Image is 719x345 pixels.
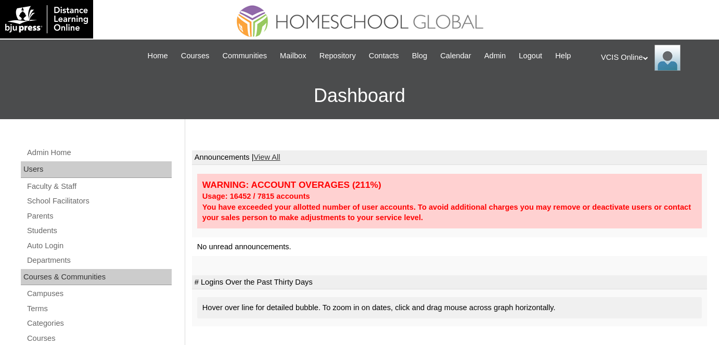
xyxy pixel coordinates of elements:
td: No unread announcements. [192,237,707,257]
a: Blog [407,50,432,62]
div: VCIS Online [601,45,709,71]
a: Courses [176,50,215,62]
a: Auto Login [26,239,172,252]
a: Parents [26,210,172,223]
a: Admin [479,50,511,62]
a: Admin Home [26,146,172,159]
img: logo-white.png [5,5,88,33]
a: Departments [26,254,172,267]
a: View All [254,153,280,161]
a: School Facilitators [26,195,172,208]
a: Campuses [26,287,172,300]
a: Repository [314,50,361,62]
img: VCIS Online Admin [654,45,681,71]
a: Contacts [364,50,404,62]
div: Hover over line for detailed bubble. To zoom in on dates, click and drag mouse across graph horiz... [197,297,702,318]
span: Logout [519,50,542,62]
span: Home [148,50,168,62]
a: Faculty & Staff [26,180,172,193]
a: Mailbox [275,50,312,62]
a: Courses [26,332,172,345]
span: Communities [222,50,267,62]
span: Admin [484,50,506,62]
span: Repository [319,50,356,62]
td: # Logins Over the Past Thirty Days [192,275,707,290]
td: Announcements | [192,150,707,165]
span: Courses [181,50,210,62]
a: Help [550,50,576,62]
div: Users [21,161,172,178]
span: Calendar [440,50,471,62]
a: Calendar [435,50,476,62]
a: Students [26,224,172,237]
div: Courses & Communities [21,269,172,286]
div: You have exceeded your allotted number of user accounts. To avoid additional charges you may remo... [202,202,697,223]
strong: Usage: 16452 / 7815 accounts [202,192,310,200]
span: Mailbox [280,50,306,62]
a: Home [143,50,173,62]
a: Categories [26,317,172,330]
h3: Dashboard [5,72,714,119]
a: Communities [217,50,272,62]
a: Logout [513,50,547,62]
span: Help [555,50,571,62]
div: WARNING: ACCOUNT OVERAGES (211%) [202,179,697,191]
span: Contacts [369,50,399,62]
a: Terms [26,302,172,315]
span: Blog [412,50,427,62]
